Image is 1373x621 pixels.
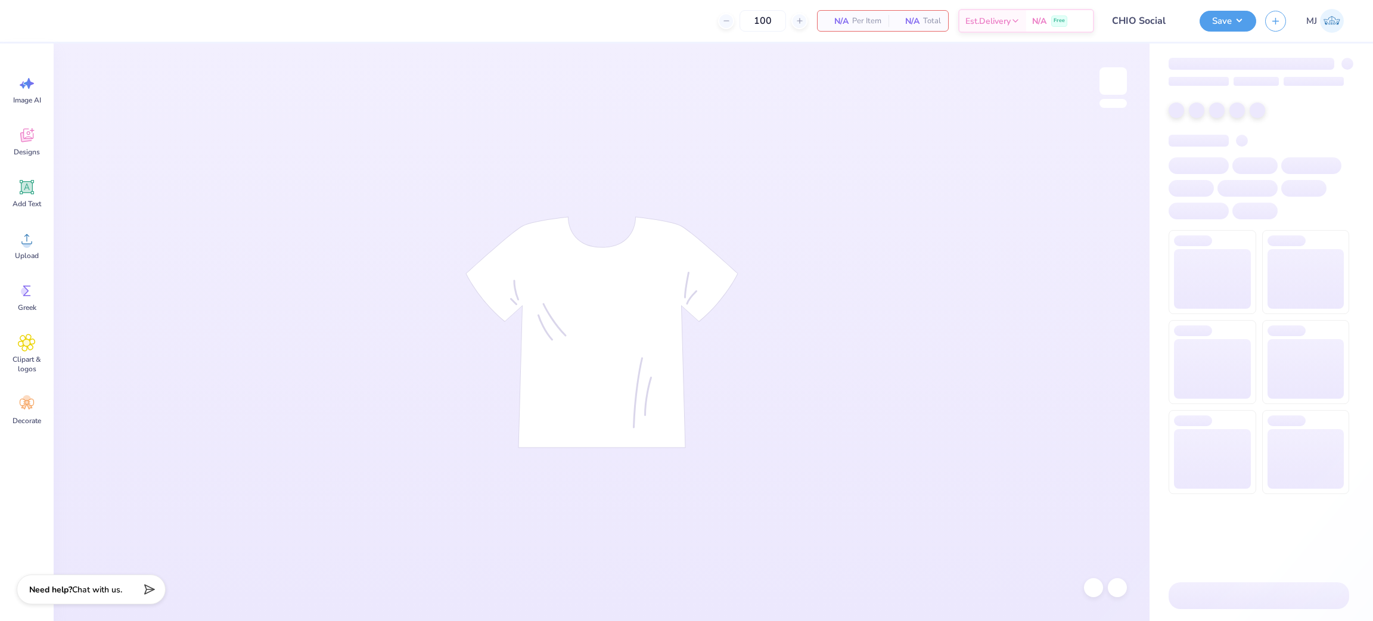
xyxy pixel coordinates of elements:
span: Greek [18,303,36,312]
span: MJ [1306,14,1317,28]
input: Untitled Design [1103,9,1191,33]
span: N/A [896,15,920,27]
span: Image AI [13,95,41,105]
img: Mark Joshua Mullasgo [1320,9,1344,33]
strong: Need help? [29,584,72,595]
span: N/A [1032,15,1046,27]
span: Free [1054,17,1065,25]
span: Upload [15,251,39,260]
input: – – [740,10,786,32]
span: N/A [825,15,849,27]
span: Clipart & logos [7,355,46,374]
span: Add Text [13,199,41,209]
span: Decorate [13,416,41,426]
span: Per Item [852,15,881,27]
span: Total [923,15,941,27]
span: Designs [14,147,40,157]
span: Chat with us. [72,584,122,595]
button: Save [1200,11,1256,32]
a: MJ [1301,9,1349,33]
span: Est. Delivery [965,15,1011,27]
img: tee-skeleton.svg [465,216,738,448]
